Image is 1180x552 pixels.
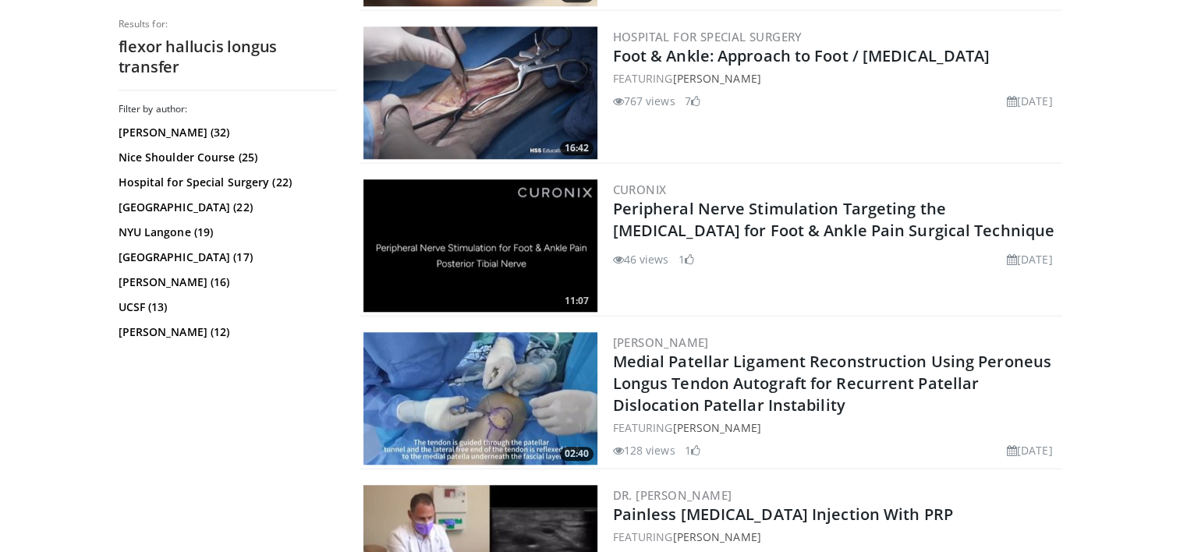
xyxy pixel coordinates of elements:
a: [PERSON_NAME] [613,334,709,350]
p: Results for: [119,18,337,30]
li: 1 [685,442,700,458]
li: [DATE] [1007,442,1053,458]
span: 16:42 [560,141,594,155]
span: 11:07 [560,294,594,308]
li: [DATE] [1007,251,1053,267]
img: c0f33d2c-ff1a-46e4-815e-c90548e8c577.300x170_q85_crop-smart_upscale.jpg [363,27,597,159]
a: Nice Shoulder Course (25) [119,150,333,165]
div: FEATURING [613,70,1059,87]
li: [DATE] [1007,93,1053,109]
a: 02:40 [363,332,597,465]
a: Painless [MEDICAL_DATA] Injection With PRP [613,504,953,525]
span: 02:40 [560,447,594,461]
h2: flexor hallucis longus transfer [119,37,337,77]
a: Curonix [613,182,667,197]
a: [PERSON_NAME] [672,420,760,435]
a: Hospital for Special Surgery (22) [119,175,333,190]
a: [PERSON_NAME] [672,71,760,86]
a: UCSF (13) [119,299,333,315]
div: FEATURING [613,529,1059,545]
a: Hospital for Special Surgery [613,29,803,44]
li: 767 views [613,93,675,109]
a: 11:07 [363,179,597,312]
a: [PERSON_NAME] (16) [119,274,333,290]
a: [PERSON_NAME] (12) [119,324,333,340]
a: [PERSON_NAME] [672,529,760,544]
li: 7 [685,93,700,109]
li: 46 views [613,251,669,267]
a: 16:42 [363,27,597,159]
a: NYU Langone (19) [119,225,333,240]
a: [PERSON_NAME] (32) [119,125,333,140]
a: [GEOGRAPHIC_DATA] (17) [119,249,333,265]
a: Peripheral Nerve Stimulation Targeting the [MEDICAL_DATA] for Foot & Ankle Pain Surgical Technique [613,198,1055,241]
img: 85872296-369f-4d0a-93b9-06439e7151c3.300x170_q85_crop-smart_upscale.jpg [363,332,597,465]
li: 128 views [613,442,675,458]
a: Medial Patellar Ligament Reconstruction Using Peroneus Longus Tendon Autograft for Recurrent Pate... [613,351,1051,416]
div: FEATURING [613,419,1059,436]
h3: Filter by author: [119,103,337,115]
a: [GEOGRAPHIC_DATA] (22) [119,200,333,215]
img: 997914f1-2438-46d3-bb0a-766a8c5fd9ba.300x170_q85_crop-smart_upscale.jpg [363,179,597,312]
li: 1 [679,251,694,267]
a: Dr. [PERSON_NAME] [613,487,732,503]
a: Foot & Ankle: Approach to Foot / [MEDICAL_DATA] [613,45,990,66]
